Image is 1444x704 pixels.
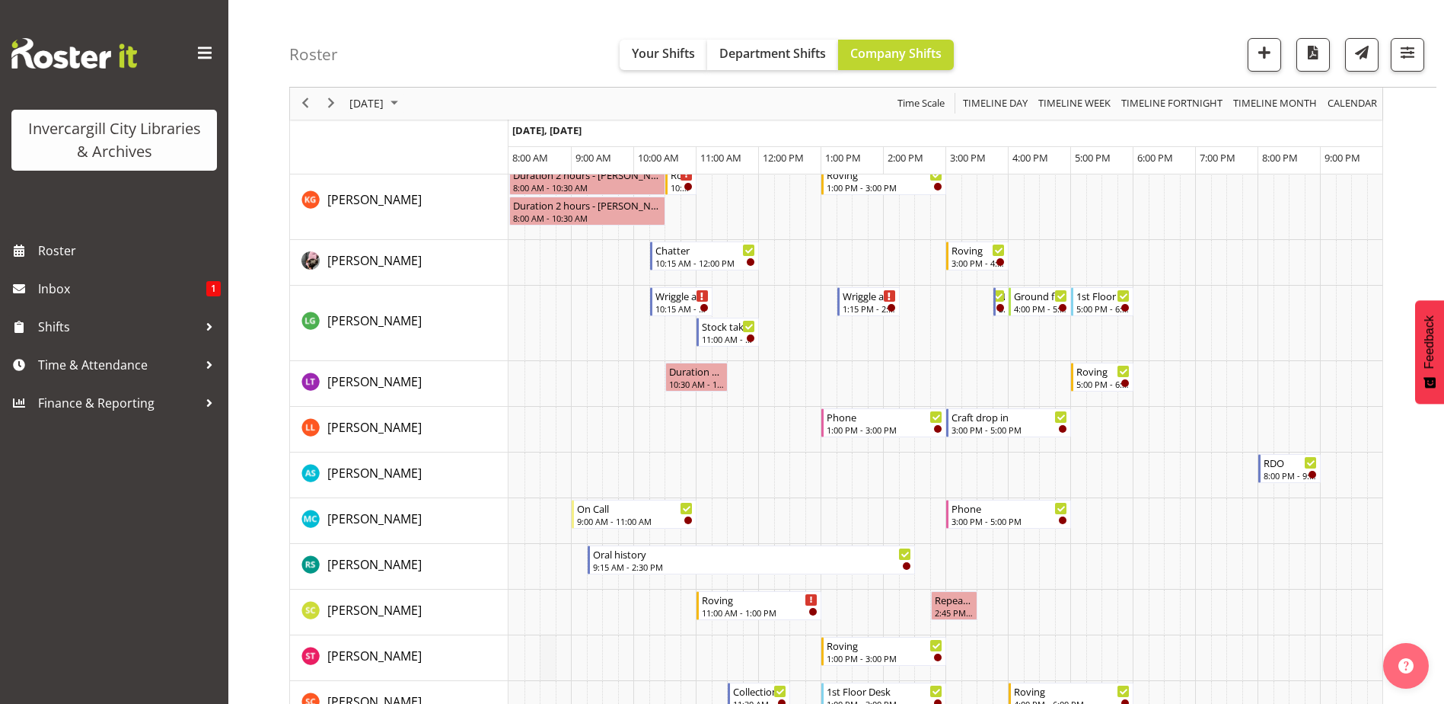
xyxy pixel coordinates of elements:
[327,601,422,619] a: [PERSON_NAME]
[1014,302,1067,315] div: 4:00 PM - 5:00 PM
[946,500,1071,529] div: Michelle Cunningham"s event - Phone Begin From Monday, October 13, 2025 at 3:00:00 PM GMT+13:00 E...
[327,312,422,329] span: [PERSON_NAME]
[1423,315,1436,369] span: Feedback
[655,242,756,258] div: Chatter
[27,117,202,163] div: Invercargill City Libraries & Archives
[827,652,942,664] div: 1:00 PM - 3:00 PM
[1076,378,1130,390] div: 5:00 PM - 6:00 PM
[999,288,1006,303] div: New book tagging
[837,287,900,316] div: Lisa Griffiths"s event - Wriggle and Rhyme Begin From Monday, October 13, 2025 at 1:15:00 PM GMT+...
[696,318,759,347] div: Lisa Griffiths"s event - Stock taking Begin From Monday, October 13, 2025 at 11:00:00 AM GMT+13:0...
[1262,151,1298,165] span: 8:00 PM
[888,151,923,165] span: 2:00 PM
[1009,287,1071,316] div: Lisa Griffiths"s event - Ground floor Help Desk Begin From Monday, October 13, 2025 at 4:00:00 PM...
[327,252,422,269] span: [PERSON_NAME]
[961,94,1031,114] button: Timeline Day
[655,302,709,315] div: 10:15 AM - 11:15 AM
[290,407,508,453] td: Lynette Lockett resource
[952,242,1005,258] div: Roving
[290,590,508,635] td: Samuel Carter resource
[961,94,1029,114] span: Timeline Day
[895,94,948,114] button: Time Scale
[1014,288,1067,303] div: Ground floor Help Desk
[952,501,1067,516] div: Phone
[327,312,422,330] a: [PERSON_NAME]
[946,408,1071,437] div: Lynette Lockett"s event - Craft drop in Begin From Monday, October 13, 2025 at 3:00:00 PM GMT+13:...
[572,500,696,529] div: Michelle Cunningham"s event - On Call Begin From Monday, October 13, 2025 at 9:00:00 AM GMT+13:00...
[327,464,422,482] a: [PERSON_NAME]
[1415,300,1444,404] button: Feedback - Show survey
[952,409,1067,424] div: Craft drop in
[952,257,1005,269] div: 3:00 PM - 4:00 PM
[1231,94,1320,114] button: Timeline Month
[38,239,221,262] span: Roster
[347,94,405,114] button: October 2025
[327,648,422,664] span: [PERSON_NAME]
[327,418,422,437] a: [PERSON_NAME]
[1120,94,1224,114] span: Timeline Fortnight
[348,94,385,114] span: [DATE]
[702,318,755,334] div: Stock taking
[327,647,422,665] a: [PERSON_NAME]
[593,546,912,562] div: Oral history
[327,190,422,209] a: [PERSON_NAME]
[327,555,422,574] a: [PERSON_NAME]
[827,181,942,194] div: 1:00 PM - 3:00 PM
[512,151,548,165] span: 8:00 AM
[1076,302,1130,315] div: 5:00 PM - 6:00 PM
[588,546,916,574] div: Rosie Stather"s event - Oral history Begin From Monday, October 13, 2025 at 9:15:00 AM GMT+13:00 ...
[327,602,422,619] span: [PERSON_NAME]
[931,591,978,620] div: Samuel Carter"s event - Repeats every monday - Samuel Carter Begin From Monday, October 13, 2025 ...
[821,637,946,666] div: Saniya Thompson"s event - Roving Begin From Monday, October 13, 2025 at 1:00:00 PM GMT+13:00 Ends...
[1248,38,1281,72] button: Add a new shift
[327,556,422,573] span: [PERSON_NAME]
[290,165,508,240] td: Katie Greene resource
[665,166,696,195] div: Katie Greene"s event - Roving Begin From Monday, October 13, 2025 at 10:30:00 AM GMT+13:00 Ends A...
[513,181,661,194] div: 8:00 AM - 10:30 AM
[821,408,946,437] div: Lynette Lockett"s event - Phone Begin From Monday, October 13, 2025 at 1:00:00 PM GMT+13:00 Ends ...
[1036,94,1114,114] button: Timeline Week
[327,373,422,391] a: [PERSON_NAME]
[292,88,318,120] div: previous period
[650,242,760,270] div: Keyu Chen"s event - Chatter Begin From Monday, October 13, 2025 at 10:15:00 AM GMT+13:00 Ends At ...
[655,288,709,303] div: Wriggle and Rhyme
[1264,455,1317,470] div: RDO
[952,515,1067,527] div: 3:00 PM - 5:00 PM
[295,94,316,114] button: Previous
[1325,94,1380,114] button: Month
[702,592,818,607] div: Roving
[327,510,422,528] a: [PERSON_NAME]
[696,591,821,620] div: Samuel Carter"s event - Roving Begin From Monday, October 13, 2025 at 11:00:00 AM GMT+13:00 Ends ...
[1264,469,1317,482] div: 8:00 PM - 9:00 PM
[327,191,422,208] span: [PERSON_NAME]
[512,123,582,137] span: [DATE], [DATE]
[669,378,724,390] div: 10:30 AM - 11:30 AM
[327,465,422,482] span: [PERSON_NAME]
[1071,363,1133,392] div: Lyndsay Tautari"s event - Roving Begin From Monday, October 13, 2025 at 5:00:00 PM GMT+13:00 Ends...
[700,151,741,165] span: 11:00 AM
[38,354,198,376] span: Time & Attendance
[318,88,344,120] div: next period
[577,515,693,527] div: 9:00 AM - 11:00 AM
[669,363,724,379] div: Duration 1 hours - [PERSON_NAME]
[290,635,508,681] td: Saniya Thompson resource
[702,333,755,345] div: 11:00 AM - 12:00 PM
[950,151,986,165] span: 3:00 PM
[1076,363,1130,379] div: Roving
[946,242,1009,270] div: Keyu Chen"s event - Roving Begin From Monday, October 13, 2025 at 3:00:00 PM GMT+13:00 Ends At Mo...
[999,302,1006,315] div: 3:45 PM - 4:00 PM
[935,606,974,619] div: 2:45 PM - 3:30 PM
[632,45,695,62] span: Your Shifts
[638,151,679,165] span: 10:00 AM
[620,40,707,70] button: Your Shifts
[206,281,221,296] span: 1
[290,498,508,544] td: Michelle Cunningham resource
[1137,151,1173,165] span: 6:00 PM
[707,40,838,70] button: Department Shifts
[513,197,661,213] div: Duration 2 hours - [PERSON_NAME]
[850,45,942,62] span: Company Shifts
[327,510,422,527] span: [PERSON_NAME]
[1296,38,1330,72] button: Download a PDF of the roster for the current day
[1324,151,1360,165] span: 9:00 PM
[843,302,896,315] div: 1:15 PM - 2:15 PM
